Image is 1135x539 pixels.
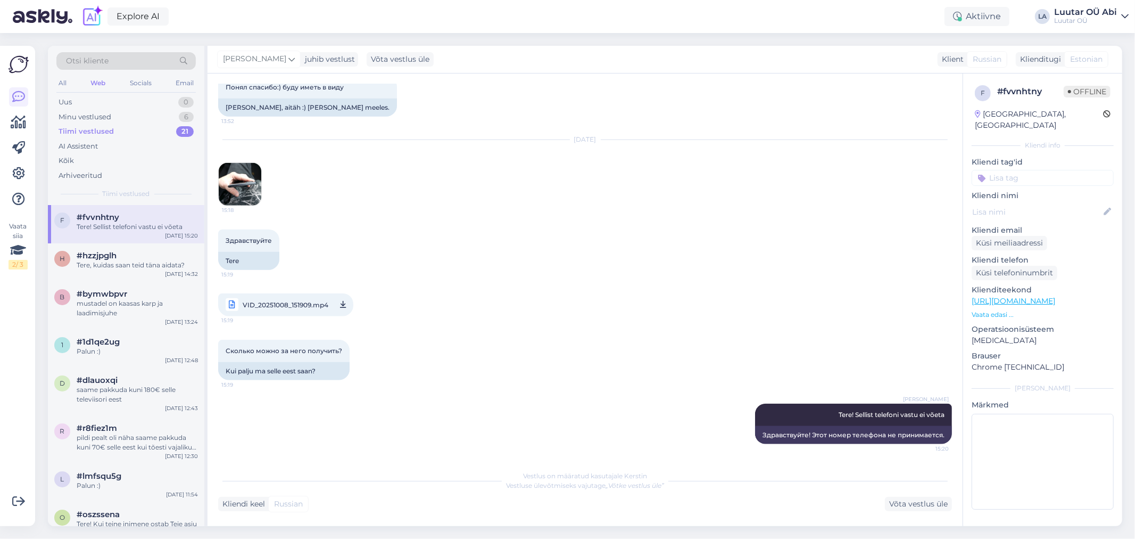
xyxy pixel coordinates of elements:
div: Võta vestlus üle [885,497,952,511]
p: Märkmed [972,399,1114,411]
div: [DATE] 15:20 [165,232,198,240]
div: Minu vestlused [59,112,111,123]
div: All [56,76,69,90]
p: Klienditeekond [972,284,1114,296]
img: Attachment [219,163,261,206]
div: [PERSON_NAME], aitäh :) [PERSON_NAME] meeles. [218,99,397,117]
div: Klient [938,54,964,65]
div: Kõik [59,156,74,166]
div: [PERSON_NAME] [972,383,1114,393]
div: Kliendi info [972,141,1114,150]
img: Askly Logo [9,54,29,75]
span: [PERSON_NAME] [903,395,949,403]
span: #r8fiez1m [77,423,117,433]
div: [DATE] [218,135,952,144]
span: Offline [1064,86,1111,97]
div: Здравствуйте! Этот номер телефона не принимается. [755,426,952,444]
div: # fvvnhtny [997,85,1064,98]
span: Tere! Sellist telefoni vastu ei võeta [839,411,945,419]
span: #1d1qe2ug [77,337,120,347]
div: [GEOGRAPHIC_DATA], [GEOGRAPHIC_DATA] [975,109,1103,131]
span: #oszssena [77,510,120,519]
span: r [60,427,65,435]
p: Brauser [972,350,1114,362]
div: [DATE] 14:32 [165,270,198,278]
div: 2 / 3 [9,260,28,269]
span: Otsi kliente [66,55,109,67]
span: #hzzjpglh [77,251,117,260]
span: 15:19 [221,381,261,389]
div: Tere! Sellist telefoni vastu ei võeta [77,222,198,232]
span: Vestlus on määratud kasutajale Kerstin [523,472,647,480]
div: Luutar OÜ Abi [1054,8,1117,17]
div: juhib vestlust [301,54,355,65]
span: [PERSON_NAME] [223,53,286,65]
span: d [60,379,65,387]
span: 1 [61,341,63,349]
div: mustadel on kaasas karp ja laadimisjuhe [77,299,198,318]
div: AI Assistent [59,141,98,152]
div: Tere [218,252,279,270]
div: [DATE] 12:30 [165,452,198,460]
span: 15:19 [221,271,261,279]
span: Сколько можно за него получить? [226,347,342,355]
p: [MEDICAL_DATA] [972,335,1114,346]
div: Küsi meiliaadressi [972,236,1047,250]
span: Russian [274,499,303,510]
div: pildi pealt oli näha saame pakkuda kuni 70€ selle eest kui tõesti vajalikud paberid on kaasas [77,433,198,452]
span: 15:20 [909,445,949,453]
div: Web [88,76,107,90]
input: Lisa tag [972,170,1114,186]
span: Tiimi vestlused [103,189,150,199]
span: 15:18 [222,206,262,214]
span: 15:19 [221,314,261,327]
p: Kliendi email [972,225,1114,236]
p: Kliendi tag'id [972,157,1114,168]
span: VID_20251008_151909.mp4 [243,298,328,312]
span: f [60,216,64,224]
span: f [981,89,985,97]
a: Luutar OÜ AbiLuutar OÜ [1054,8,1129,25]
img: explore-ai [81,5,103,28]
div: Socials [128,76,154,90]
span: b [60,293,65,301]
span: #bymwbpvr [77,289,127,299]
span: 13:52 [221,117,261,125]
span: #lmfsqu5g [77,471,121,481]
p: Kliendi nimi [972,190,1114,201]
p: Operatsioonisüsteem [972,324,1114,335]
div: [DATE] 13:24 [165,318,198,326]
span: Estonian [1070,54,1103,65]
div: Email [173,76,196,90]
span: l [61,475,64,483]
div: Palun :) [77,347,198,356]
p: Chrome [TECHNICAL_ID] [972,362,1114,373]
div: LA [1035,9,1050,24]
span: #fvvnhtny [77,213,119,222]
span: h [60,255,65,263]
div: Arhiveeritud [59,170,102,181]
div: [DATE] 12:43 [165,404,198,412]
div: [DATE] 11:54 [166,491,198,499]
div: Uus [59,97,72,108]
div: 6 [179,112,194,123]
span: Здравствуйте [226,236,272,244]
span: Понял спасибо:) буду иметь в виду [226,83,344,91]
div: Vaata siia [9,222,28,269]
a: Explore AI [107,7,169,26]
i: „Võtke vestlus üle” [606,481,664,489]
span: Russian [973,54,1001,65]
input: Lisa nimi [972,206,1101,218]
div: Tiimi vestlused [59,126,114,137]
div: Võta vestlus üle [367,52,434,67]
a: VID_20251008_151909.mp415:19 [218,293,353,316]
a: [URL][DOMAIN_NAME] [972,296,1055,306]
div: Kliendi keel [218,499,265,510]
div: Luutar OÜ [1054,17,1117,25]
p: Kliendi telefon [972,255,1114,266]
div: saame pakkuda kuni 180€ selle televiisori eest [77,385,198,404]
div: Kui palju ma selle eest saan? [218,362,350,380]
div: Klienditugi [1016,54,1061,65]
div: Aktiivne [945,7,1009,26]
span: Vestluse ülevõtmiseks vajutage [506,481,664,489]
